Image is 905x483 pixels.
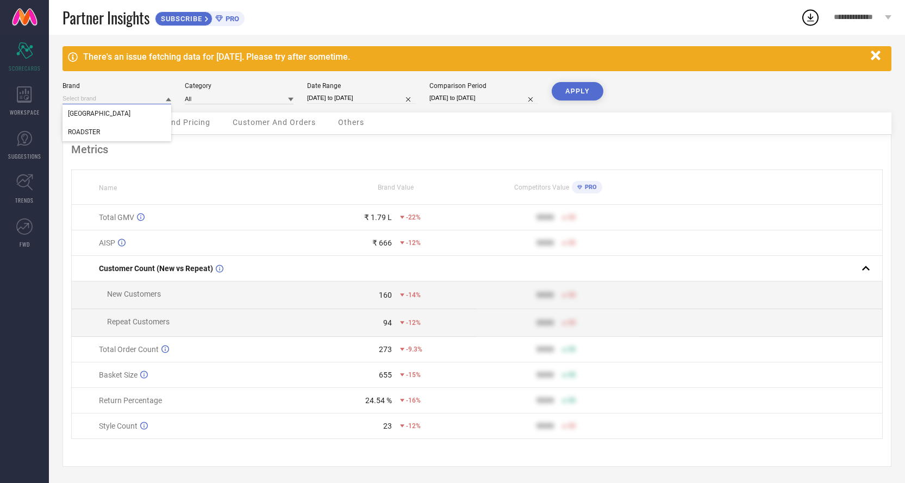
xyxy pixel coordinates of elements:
span: 50 [568,291,576,299]
span: ROADSTER [68,128,100,136]
span: Brand Value [378,184,414,191]
span: 50 [568,239,576,247]
div: 9999 [536,239,554,247]
span: FWD [20,240,30,248]
span: TRENDS [15,196,34,204]
span: PRO [582,184,597,191]
span: Style Count [99,422,138,430]
button: APPLY [552,82,603,101]
div: 9999 [536,345,554,354]
span: Customer And Orders [233,118,316,127]
div: ₹ 1.79 L [364,213,392,222]
div: 9999 [536,396,554,405]
span: SUBSCRIBE [155,15,205,23]
span: 50 [568,397,576,404]
div: 24.54 % [365,396,392,405]
span: 50 [568,346,576,353]
div: ROADSTER [63,123,171,141]
div: 9999 [536,291,554,299]
span: Name [99,184,117,192]
span: Repeat Customers [107,317,170,326]
span: -12% [406,422,421,430]
span: 50 [568,214,576,221]
div: Metrics [71,143,883,156]
input: Select date range [307,92,416,104]
div: Open download list [801,8,820,27]
span: Total Order Count [99,345,159,354]
div: 9999 [536,213,554,222]
span: 50 [568,371,576,379]
span: [GEOGRAPHIC_DATA] [68,110,130,117]
span: -16% [406,397,421,404]
span: 50 [568,422,576,430]
div: 160 [379,291,392,299]
span: Return Percentage [99,396,162,405]
span: Customer Count (New vs Repeat) [99,264,213,273]
div: Date Range [307,82,416,90]
div: Category [185,82,294,90]
span: WORKSPACE [10,108,40,116]
input: Select comparison period [429,92,538,104]
span: SUGGESTIONS [8,152,41,160]
span: Competitors Value [514,184,569,191]
span: New Customers [107,290,161,298]
div: 273 [379,345,392,354]
span: Basket Size [99,371,138,379]
span: AISP [99,239,115,247]
span: Partner Insights [63,7,149,29]
div: 9999 [536,371,554,379]
div: 655 [379,371,392,379]
span: PRO [223,15,239,23]
div: 9999 [536,318,554,327]
span: 50 [568,319,576,327]
div: ₹ 666 [372,239,392,247]
div: There's an issue fetching data for [DATE]. Please try after sometime. [83,52,865,62]
div: 9999 [536,422,554,430]
span: Total GMV [99,213,134,222]
input: Select brand [63,93,171,104]
div: 23 [383,422,392,430]
span: -15% [406,371,421,379]
span: Others [338,118,364,127]
span: -9.3% [406,346,422,353]
div: Comparison Period [429,82,538,90]
span: -14% [406,291,421,299]
span: -22% [406,214,421,221]
a: SUBSCRIBEPRO [155,9,245,26]
span: -12% [406,239,421,247]
div: Brand [63,82,171,90]
span: -12% [406,319,421,327]
div: HARVARD [63,104,171,123]
span: SCORECARDS [9,64,41,72]
div: 94 [383,318,392,327]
